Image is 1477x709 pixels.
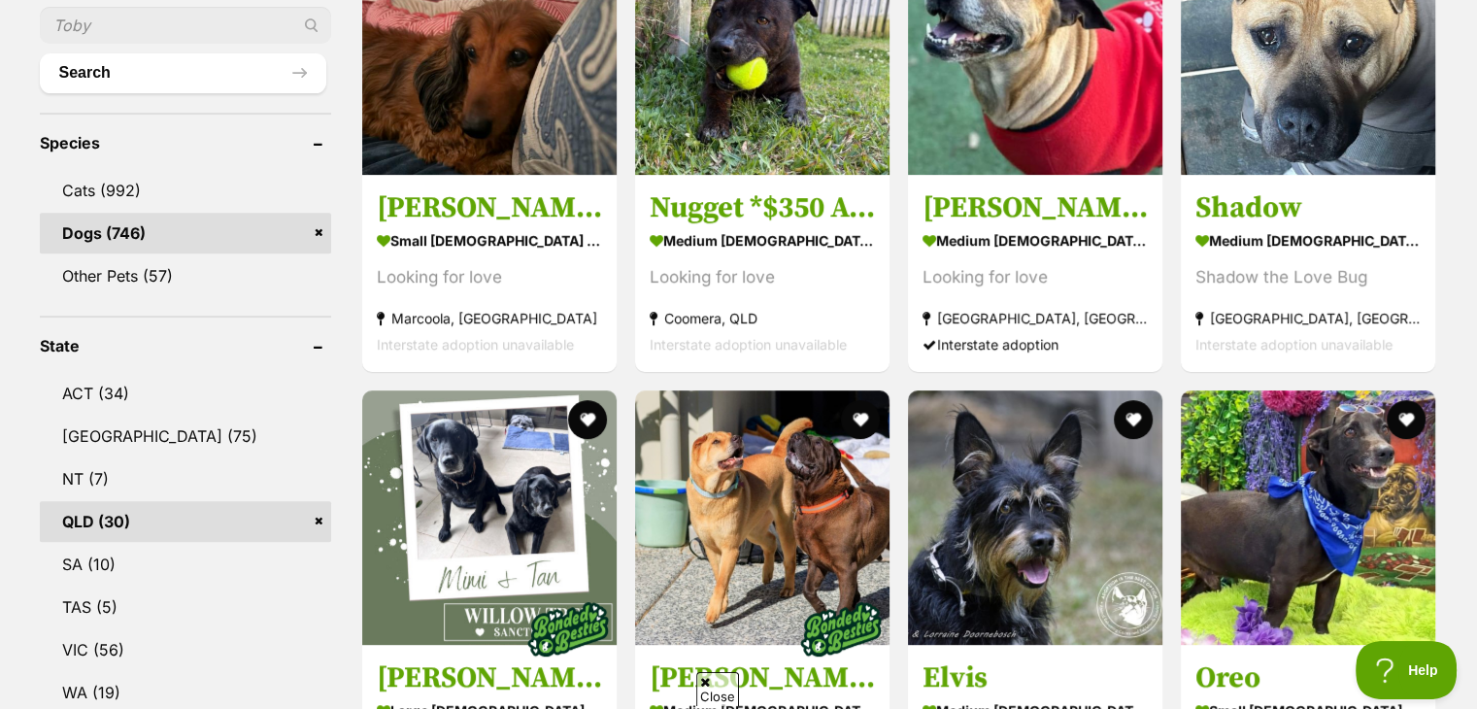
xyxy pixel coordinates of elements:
header: Species [40,134,331,152]
div: Looking for love [650,264,875,290]
img: bonded besties [792,581,890,678]
h3: Nugget *$350 Adoption Fee* [650,189,875,226]
button: favourite [1388,400,1427,439]
a: Cats (992) [40,170,331,211]
h3: Elvis [923,659,1148,696]
iframe: Help Scout Beacon - Open [1356,641,1458,699]
button: favourite [1114,400,1153,439]
button: Search [40,53,326,92]
div: Interstate adoption [923,331,1148,357]
span: Interstate adoption unavailable [1195,336,1393,353]
strong: [GEOGRAPHIC_DATA], [GEOGRAPHIC_DATA] [1195,305,1421,331]
a: VIC (56) [40,629,331,670]
img: bonded besties [520,581,617,678]
span: Close [696,672,739,706]
div: Looking for love [377,264,602,290]
button: favourite [568,400,607,439]
a: QLD (30) [40,501,331,542]
a: Nugget *$350 Adoption Fee* medium [DEMOGRAPHIC_DATA] Dog Looking for love Coomera, QLD Interstate... [635,175,890,372]
strong: Marcoola, [GEOGRAPHIC_DATA] [377,305,602,331]
h3: [PERSON_NAME] [377,659,602,696]
a: SA (10) [40,544,331,585]
strong: small [DEMOGRAPHIC_DATA] Dog [377,226,602,254]
img: Elvis - Australian Kelpie Dog [908,390,1162,645]
a: [GEOGRAPHIC_DATA] (75) [40,416,331,456]
a: NT (7) [40,458,331,499]
strong: [GEOGRAPHIC_DATA], [GEOGRAPHIC_DATA] [923,305,1148,331]
h3: Shadow [1195,189,1421,226]
strong: medium [DEMOGRAPHIC_DATA] Dog [923,226,1148,254]
input: Toby [40,7,331,44]
a: Dogs (746) [40,213,331,253]
h3: [PERSON_NAME] & [PERSON_NAME] [650,659,875,696]
h3: Oreo [1195,659,1421,696]
span: Interstate adoption unavailable [377,336,574,353]
strong: Coomera, QLD [650,305,875,331]
img: Mimi - Labrador Retriever Dog [362,390,617,645]
img: Molly & Sid - Shar Pei Dog [635,390,890,645]
img: Oreo - Fox Terrier (Smooth) Dog [1181,390,1435,645]
h3: [PERSON_NAME] [377,189,602,226]
header: State [40,337,331,354]
div: Shadow the Love Bug [1195,264,1421,290]
a: ACT (34) [40,373,331,414]
a: [PERSON_NAME] small [DEMOGRAPHIC_DATA] Dog Looking for love Marcoola, [GEOGRAPHIC_DATA] Interstat... [362,175,617,372]
a: Other Pets (57) [40,255,331,296]
strong: medium [DEMOGRAPHIC_DATA] Dog [1195,226,1421,254]
a: Shadow medium [DEMOGRAPHIC_DATA] Dog Shadow the Love Bug [GEOGRAPHIC_DATA], [GEOGRAPHIC_DATA] Int... [1181,175,1435,372]
strong: medium [DEMOGRAPHIC_DATA] Dog [650,226,875,254]
span: Interstate adoption unavailable [650,336,847,353]
div: Looking for love [923,264,1148,290]
a: [PERSON_NAME] medium [DEMOGRAPHIC_DATA] Dog Looking for love [GEOGRAPHIC_DATA], [GEOGRAPHIC_DATA]... [908,175,1162,372]
h3: [PERSON_NAME] [923,189,1148,226]
a: TAS (5) [40,587,331,627]
button: favourite [841,400,880,439]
